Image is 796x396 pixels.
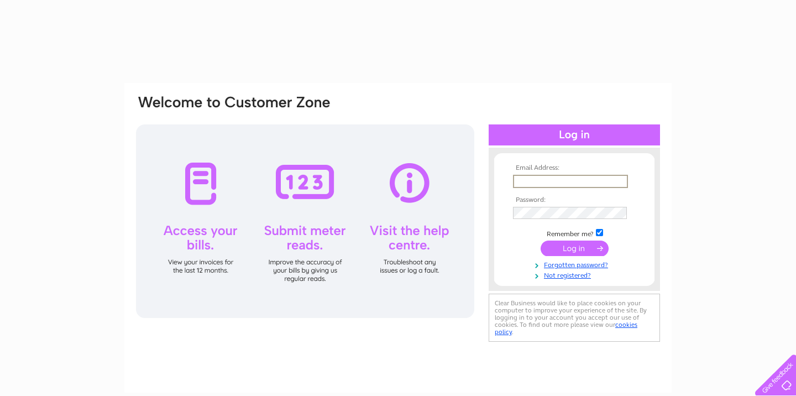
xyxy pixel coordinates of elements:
td: Remember me? [510,227,638,238]
th: Password: [510,196,638,204]
th: Email Address: [510,164,638,172]
div: Clear Business would like to place cookies on your computer to improve your experience of the sit... [489,294,660,342]
a: Not registered? [513,269,638,280]
input: Submit [541,241,609,256]
a: cookies policy [495,321,637,336]
a: Forgotten password? [513,259,638,269]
